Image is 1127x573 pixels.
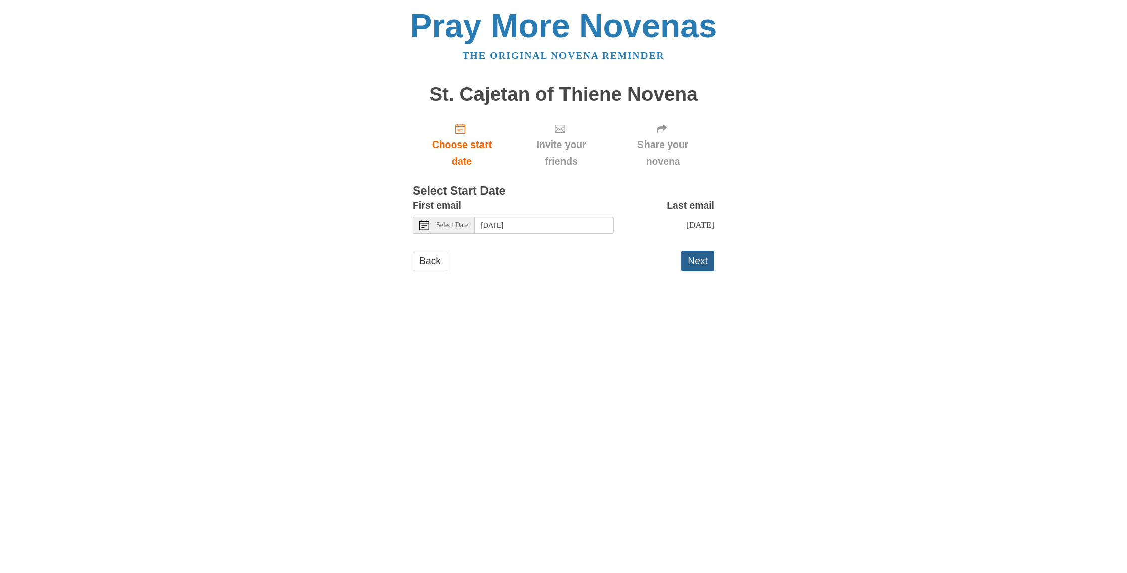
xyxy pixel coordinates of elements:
[611,115,714,175] div: Click "Next" to confirm your start date first.
[413,115,511,175] a: Choose start date
[413,197,461,214] label: First email
[413,185,714,198] h3: Select Start Date
[436,222,468,229] span: Select Date
[413,251,447,271] a: Back
[521,136,601,170] span: Invite your friends
[667,197,714,214] label: Last email
[621,136,704,170] span: Share your novena
[463,50,665,61] a: The original novena reminder
[511,115,611,175] div: Click "Next" to confirm your start date first.
[413,84,714,105] h1: St. Cajetan of Thiene Novena
[681,251,714,271] button: Next
[423,136,501,170] span: Choose start date
[686,220,714,230] span: [DATE]
[410,7,717,44] a: Pray More Novenas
